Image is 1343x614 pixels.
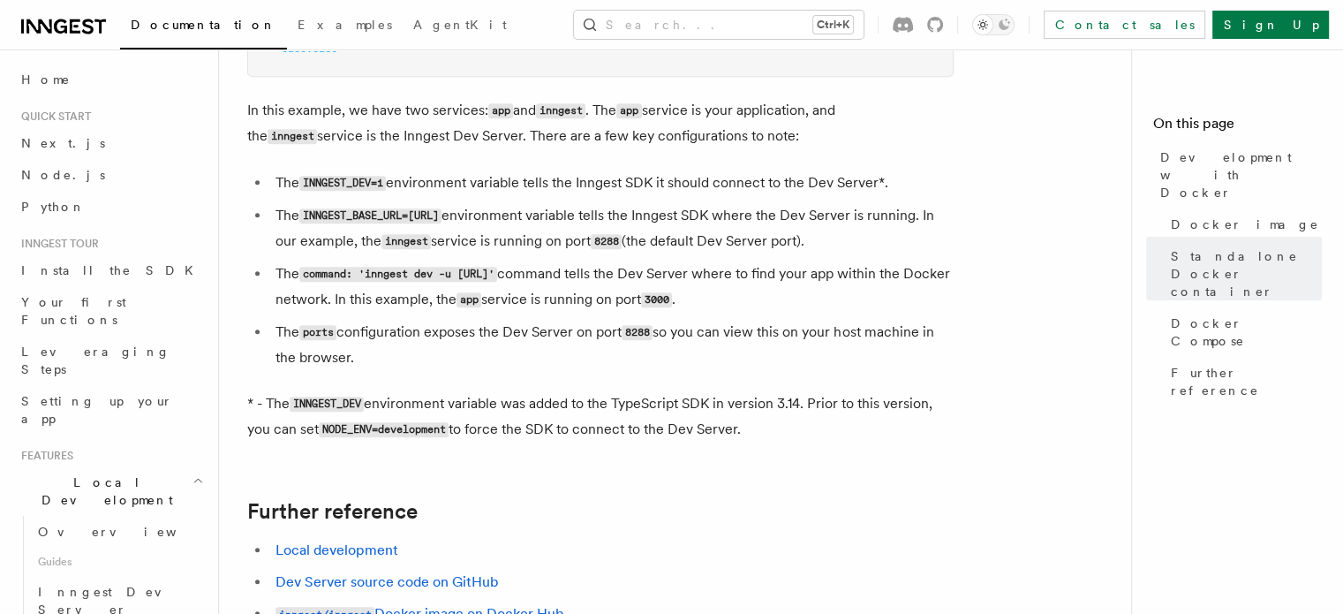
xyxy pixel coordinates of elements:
span: Your first Functions [21,295,126,327]
p: In this example, we have two services: and . The service is your application, and the service is ... [247,98,954,149]
button: Local Development [14,466,207,516]
a: Overview [31,516,207,548]
code: 3000 [641,292,672,307]
a: Dev Server source code on GitHub [275,573,499,590]
code: INNGEST_BASE_URL=[URL] [299,208,441,224]
span: Local Development [14,474,192,509]
code: INNGEST_DEV=1 [299,176,386,191]
a: AgentKit [403,5,517,48]
span: Install the SDK [21,263,204,277]
code: INNGEST_DEV [290,397,364,412]
a: Docker Compose [1164,307,1322,357]
code: command: 'inngest dev -u [URL]' [299,267,497,282]
a: Python [14,191,207,223]
span: Development with Docker [1160,148,1322,201]
p: * - The environment variable was added to the TypeScript SDK in version 3.14. Prior to this versi... [247,391,954,443]
span: Overview [38,525,220,539]
code: 8288 [622,325,653,340]
span: Home [21,71,71,88]
a: Setting up your app [14,385,207,435]
a: Local development [275,542,398,558]
code: app [616,103,641,118]
li: The configuration exposes the Dev Server on port so you can view this on your host machine in the... [270,320,954,370]
a: Node.js [14,159,207,191]
a: Contact sales [1044,11,1205,39]
code: NODE_ENV=development [319,422,449,437]
li: The command tells the Dev Server where to find your app within the Docker network. In this exampl... [270,262,954,313]
a: Further reference [1164,357,1322,406]
span: Features [14,449,73,463]
a: Next.js [14,127,207,159]
code: inngest [536,103,585,118]
a: Sign Up [1212,11,1329,39]
span: Standalone Docker container [1171,247,1322,300]
code: inngest [381,234,431,249]
span: Inngest tour [14,237,99,251]
a: Examples [287,5,403,48]
span: Docker Compose [1171,315,1322,350]
button: Toggle dark mode [972,14,1015,35]
a: Your first Functions [14,286,207,336]
span: Node.js [21,168,105,182]
span: Guides [31,548,207,576]
h4: On this page [1153,113,1322,141]
a: Leveraging Steps [14,336,207,385]
span: Examples [298,18,392,32]
li: The environment variable tells the Inngest SDK it should connect to the Dev Server*. [270,171,954,196]
a: Standalone Docker container [1164,240,1322,307]
span: Leveraging Steps [21,345,170,376]
a: Development with Docker [1153,141,1322,208]
span: Quick start [14,110,91,124]
span: Next.js [21,136,105,150]
span: Documentation [131,18,276,32]
span: Python [21,200,86,214]
code: ports [299,325,336,340]
span: AgentKit [413,18,507,32]
span: Setting up your app [21,394,173,426]
a: Home [14,64,207,95]
code: inngest [268,129,317,144]
code: app [488,103,513,118]
a: Docker image [1164,208,1322,240]
code: 8288 [591,234,622,249]
code: app [456,292,481,307]
span: Further reference [1171,364,1322,399]
a: Further reference [247,499,418,524]
button: Search...Ctrl+K [574,11,864,39]
span: Docker image [1171,216,1319,233]
a: Install the SDK [14,254,207,286]
a: Documentation [120,5,287,49]
kbd: Ctrl+K [813,16,853,34]
li: The environment variable tells the Inngest SDK where the Dev Server is running. In our example, t... [270,203,954,254]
